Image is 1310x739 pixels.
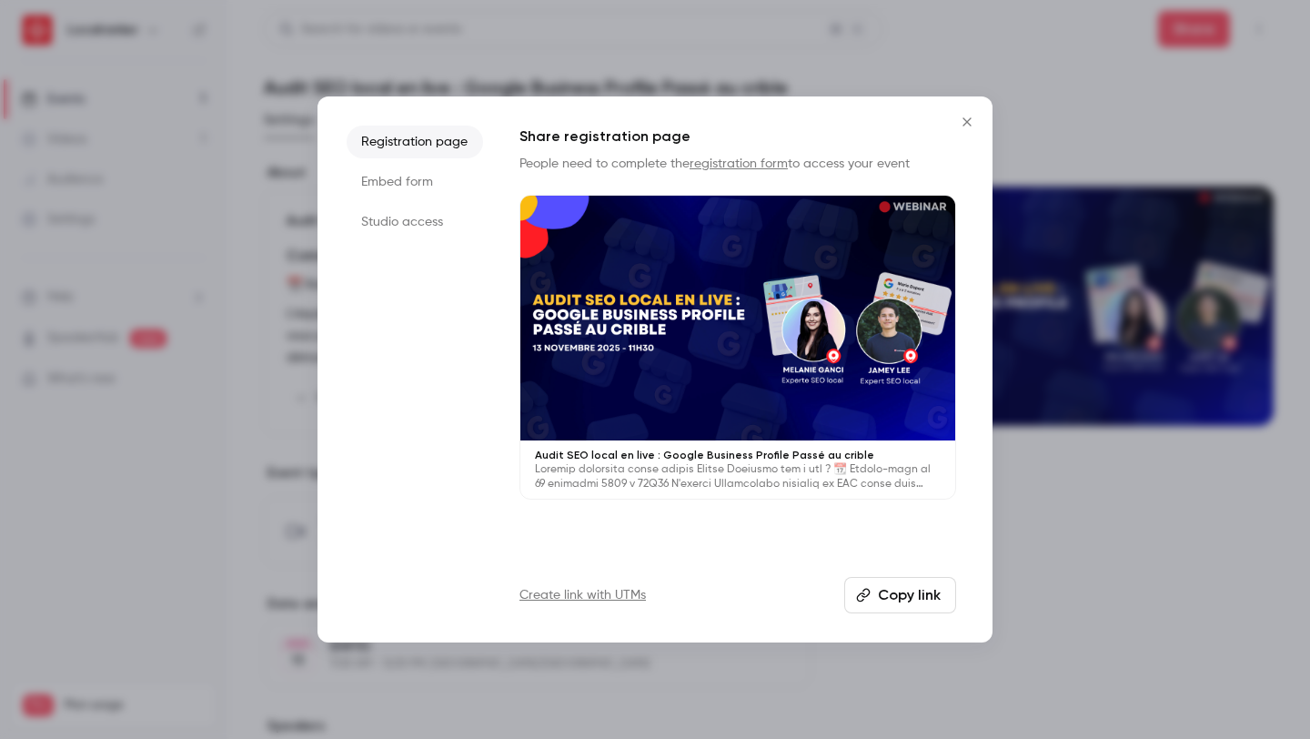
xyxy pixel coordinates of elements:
a: registration form [690,157,788,170]
button: Copy link [844,577,956,613]
li: Studio access [347,206,483,238]
p: People need to complete the to access your event [519,155,956,173]
li: Registration page [347,126,483,158]
a: Audit SEO local en live : Google Business Profile Passé au cribleLoremip dolorsita conse adipis E... [519,195,956,500]
p: Audit SEO local en live : Google Business Profile Passé au crible [535,448,941,462]
p: Loremip dolorsita conse adipis Elitse Doeiusmo tem i utl ? 📆 Etdolo-magn al 69 enimadmi 5809 v 72... [535,462,941,491]
li: Embed form [347,166,483,198]
h1: Share registration page [519,126,956,147]
a: Create link with UTMs [519,586,646,604]
button: Close [949,104,985,140]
